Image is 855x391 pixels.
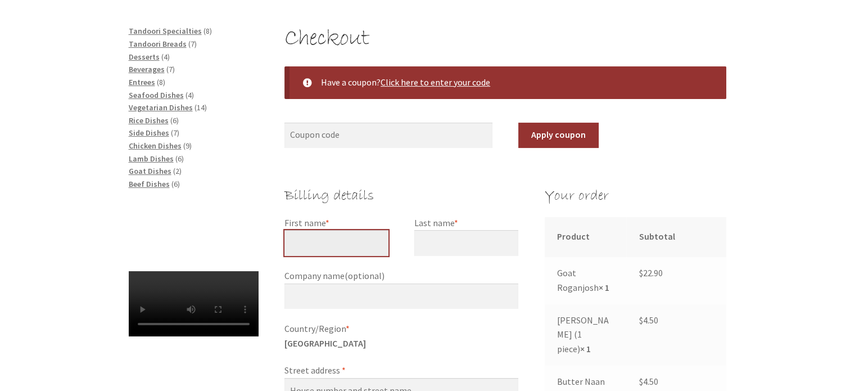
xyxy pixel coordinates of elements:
label: Country/Region [284,322,518,336]
a: Rice Dishes [129,115,169,125]
span: 8 [159,77,163,87]
span: 7 [191,39,194,49]
strong: × 1 [599,282,609,293]
span: 2 [175,166,179,176]
h3: Your order [545,185,727,217]
a: Vegetarian Dishes [129,102,193,113]
span: $ [639,267,643,278]
h1: Checkout [284,25,726,53]
a: Side Dishes [129,128,169,138]
label: Street address [284,363,518,378]
div: Have a coupon? [284,66,726,99]
bdi: 22.90 [639,267,663,278]
a: Seafood Dishes [129,90,184,100]
a: Chicken Dishes [129,141,182,151]
button: Apply coupon [518,123,598,149]
bdi: 4.50 [639,376,658,387]
span: 8 [206,26,210,36]
span: 7 [169,64,173,74]
a: Desserts [129,52,160,62]
label: Company name [284,269,518,284]
span: 6 [173,115,177,125]
label: First name [284,216,388,231]
input: Coupon code [284,123,492,149]
span: 6 [178,154,182,164]
span: $ [639,314,643,326]
span: 4 [188,90,192,100]
th: Subtotal [626,217,726,257]
strong: [GEOGRAPHIC_DATA] [284,338,366,349]
a: Goat Dishes [129,166,171,176]
a: Enter your coupon code [381,77,490,88]
span: 4 [164,52,168,62]
label: Last name [414,216,518,231]
span: 9 [186,141,189,151]
bdi: 4.50 [639,314,658,326]
a: Tandoori Breads [129,39,187,49]
span: $ [639,376,643,387]
span: 7 [173,128,177,138]
td: Goat Roganjosh [545,257,627,304]
a: Beverages [129,64,165,74]
a: Beef Dishes [129,179,170,189]
strong: × 1 [580,343,591,354]
a: Entrees [129,77,155,87]
td: [PERSON_NAME] (1 piece) [545,304,627,366]
span: 14 [197,102,205,113]
h3: Billing details [284,185,518,208]
a: Tandoori Specialties [129,26,202,36]
th: Product [545,217,627,257]
span: 6 [174,179,178,189]
span: (optional) [345,270,384,281]
a: Lamb Dishes [129,154,174,164]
